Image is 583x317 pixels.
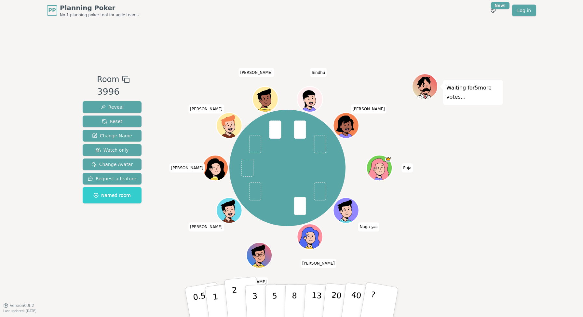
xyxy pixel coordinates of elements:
[446,83,500,102] p: Waiting for 5 more votes...
[60,12,139,18] span: No.1 planning poker tool for agile teams
[491,2,509,9] div: New!
[487,5,499,16] button: New!
[83,101,142,113] button: Reveal
[96,147,129,153] span: Watch only
[97,74,119,85] span: Room
[47,3,139,18] a: PPPlanning PokerNo.1 planning poker tool for agile teams
[512,5,536,16] a: Log in
[83,187,142,203] button: Named room
[88,175,136,182] span: Request a feature
[188,222,224,231] span: Click to change your name
[91,161,133,168] span: Change Avatar
[83,173,142,185] button: Request a feature
[102,118,122,125] span: Reset
[385,156,391,162] span: Puja is the host
[169,163,205,172] span: Click to change your name
[188,104,224,114] span: Click to change your name
[101,104,124,110] span: Reveal
[83,144,142,156] button: Watch only
[83,116,142,127] button: Reset
[10,303,34,308] span: Version 0.9.2
[3,303,34,308] button: Version0.9.2
[3,309,36,313] span: Last updated: [DATE]
[83,130,142,142] button: Change Name
[334,198,358,222] button: Click to change your avatar
[48,7,56,14] span: PP
[238,68,274,77] span: Click to change your name
[60,3,139,12] span: Planning Poker
[233,277,268,286] span: Click to change your name
[310,68,327,77] span: Click to change your name
[401,163,413,172] span: Click to change your name
[351,104,386,114] span: Click to change your name
[92,132,132,139] span: Change Name
[83,158,142,170] button: Change Avatar
[93,192,131,199] span: Named room
[370,226,378,229] span: (you)
[97,85,129,99] div: 3996
[358,222,379,231] span: Click to change your name
[301,259,336,268] span: Click to change your name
